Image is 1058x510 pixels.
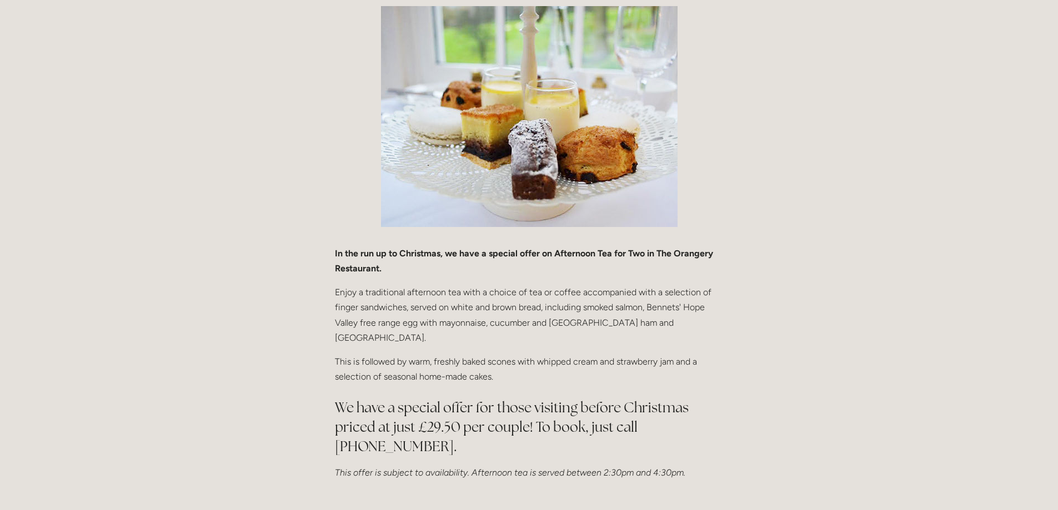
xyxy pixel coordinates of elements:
p: This is followed by warm, freshly baked scones with whipped cream and strawberry jam and a select... [335,354,724,384]
img: Afternoon tea.png [381,6,678,227]
p: Enjoy a traditional afternoon tea with a choice of tea or coffee accompanied with a selection of ... [335,285,724,345]
strong: In the run up to Christmas, we have a special offer on Afternoon Tea for Two in The Orangery Rest... [335,248,715,274]
h2: We have a special offer for those visiting before Christmas priced at just £29.50 per couple! To ... [335,398,724,456]
em: This offer is subject to availability. Afternoon tea is served between 2:30pm and 4:30pm. [335,467,685,478]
